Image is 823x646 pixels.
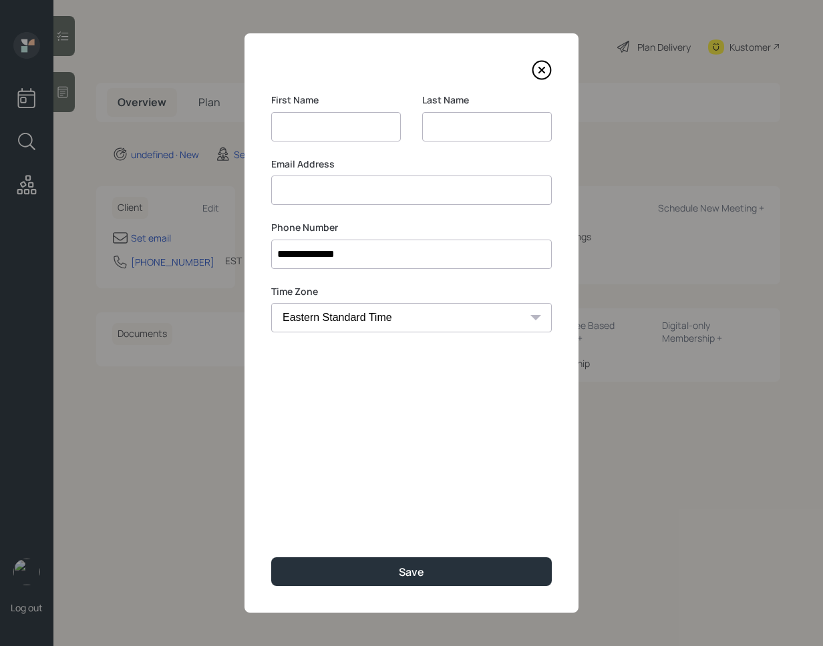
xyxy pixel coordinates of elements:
label: Phone Number [271,221,552,234]
label: Last Name [422,93,552,107]
label: First Name [271,93,401,107]
label: Time Zone [271,285,552,298]
button: Save [271,557,552,586]
div: Save [399,565,424,579]
label: Email Address [271,157,552,171]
